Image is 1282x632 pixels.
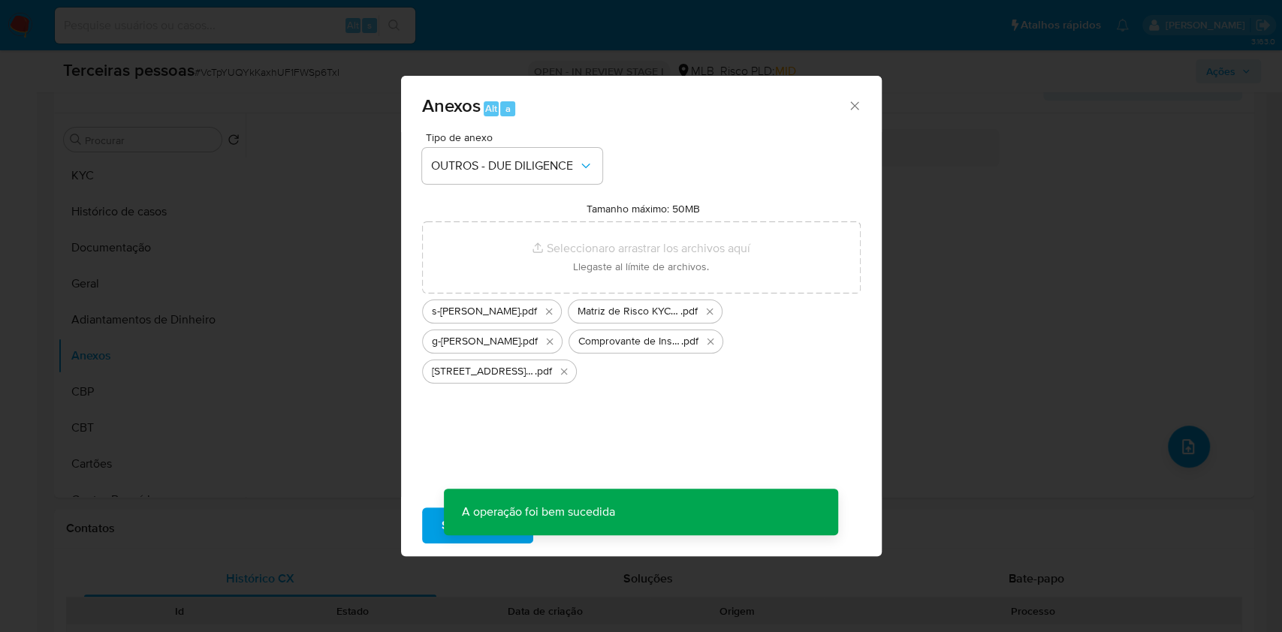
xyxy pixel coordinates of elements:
span: [STREET_ADDRESS] Eng. [PERSON_NAME] - Google Maps [432,364,535,379]
span: Tipo de anexo [426,132,606,143]
button: OUTROS - DUE DILIGENCE [422,148,602,184]
p: A operação foi bem sucedida [444,489,633,535]
span: Matriz de Risco KYC - [PERSON_NAME].xlsx - Planilhas Google [578,304,680,319]
span: Subir arquivo [442,509,514,542]
button: Eliminar Matriz de Risco KYC - DILMA LUCILAINE DOS SANTOS PINTO DA SILVA.xlsx - Planilhas Google.pdf [701,302,719,321]
span: .pdf [680,304,698,319]
span: Comprovante de Inscrição e de Situação Cadastral [578,334,681,349]
span: Alt [485,101,497,116]
button: Eliminar g-DILMA LUCILAINE DOS SANTOS PINTO DA SILVA.pdf [541,333,559,351]
button: Cerrar [847,98,861,112]
span: Cancelar [559,509,608,542]
ul: Archivos seleccionados [422,293,861,384]
span: .pdf [520,304,537,319]
span: .pdf [535,364,552,379]
span: .pdf [681,334,698,349]
button: Eliminar 606 Av. Eng. Amélio Carvalho Baís - Google Maps.pdf [555,363,573,381]
span: g-[PERSON_NAME] [432,334,520,349]
label: Tamanho máximo: 50MB [587,202,700,215]
button: Eliminar Comprovante de Inscrição e de Situação Cadastral.pdf [701,333,719,351]
span: s-[PERSON_NAME] [432,304,520,319]
span: Anexos [422,92,481,119]
span: OUTROS - DUE DILIGENCE [431,158,578,173]
span: a [505,101,511,116]
span: .pdf [520,334,538,349]
button: Eliminar s-DILMA LUCILAINE DOS SANTOS PINTO DA SILVA.pdf [540,302,558,321]
button: Subir arquivo [422,507,533,543]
